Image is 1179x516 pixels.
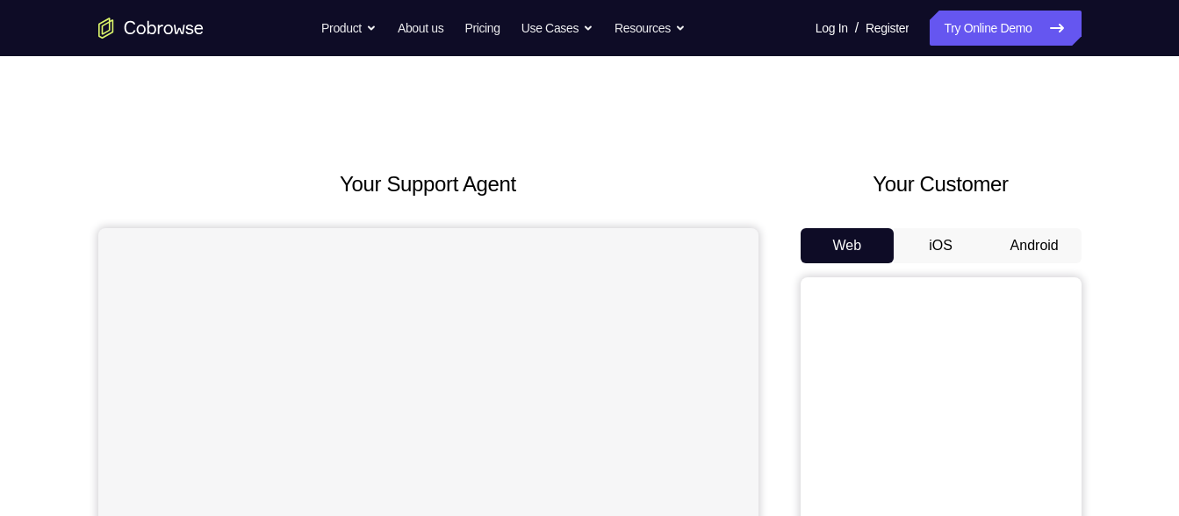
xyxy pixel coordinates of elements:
[464,11,500,46] a: Pricing
[866,11,909,46] a: Register
[855,18,859,39] span: /
[521,11,593,46] button: Use Cases
[801,168,1082,200] h2: Your Customer
[894,228,988,263] button: iOS
[930,11,1081,46] a: Try Online Demo
[801,228,895,263] button: Web
[321,11,377,46] button: Product
[98,18,204,39] a: Go to the home page
[816,11,848,46] a: Log In
[615,11,686,46] button: Resources
[398,11,443,46] a: About us
[988,228,1082,263] button: Android
[98,168,758,200] h2: Your Support Agent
